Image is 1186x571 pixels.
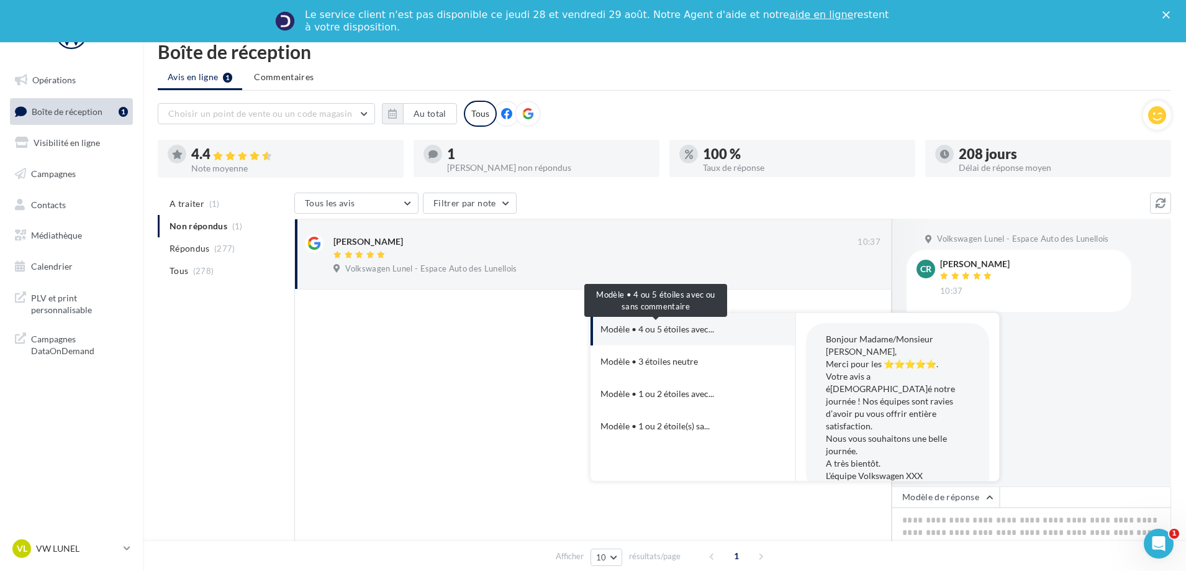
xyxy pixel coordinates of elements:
[591,345,761,378] button: Modèle • 3 étoiles neutre
[7,192,135,218] a: Contacts
[275,11,295,31] img: Profile image for Service-Client
[32,75,76,85] span: Opérations
[382,103,457,124] button: Au total
[596,552,607,562] span: 10
[959,147,1161,161] div: 208 jours
[119,107,128,117] div: 1
[940,286,963,297] span: 10:37
[333,235,403,248] div: [PERSON_NAME]
[703,163,905,172] div: Taux de réponse
[7,254,135,280] a: Calendrier
[191,147,394,162] div: 4.4
[7,161,135,187] a: Campagnes
[7,98,135,125] a: Boîte de réception1
[31,331,128,357] span: Campagnes DataOnDemand
[591,549,622,566] button: 10
[826,334,955,481] span: Bonjour Madame/Monsieur [PERSON_NAME], Merci pour les ⭐⭐⭐⭐⭐. Votre avis a é[DEMOGRAPHIC_DATA]é no...
[7,222,135,249] a: Médiathèque
[858,237,880,248] span: 10:37
[214,244,235,254] span: (277)
[17,542,27,555] span: VL
[1144,529,1174,559] iframe: Intercom live chat
[727,546,746,566] span: 1
[36,542,119,555] p: VW LUNEL
[423,193,517,214] button: Filtrer par note
[32,106,102,116] span: Boîte de réception
[31,230,82,240] span: Médiathèque
[920,263,931,275] span: CR
[703,147,905,161] div: 100 %
[31,199,66,209] span: Contacts
[7,130,135,156] a: Visibilité en ligne
[600,323,714,336] span: Modèle • 4 ou 5 étoiles avec...
[158,42,1171,61] div: Boîte de réception
[10,537,133,560] a: VL VW LUNEL
[191,164,394,173] div: Note moyenne
[600,420,710,432] span: Modèle • 1 ou 2 étoile(s) sa...
[158,103,375,124] button: Choisir un point de vente ou un code magasin
[305,198,355,208] span: Tous les avis
[403,103,457,124] button: Au total
[170,198,204,210] span: A traiter
[464,101,497,127] div: Tous
[31,290,128,316] span: PLV et print personnalisable
[600,355,698,368] div: Modèle • 3 étoiles neutre
[1169,529,1179,539] span: 1
[591,410,761,442] button: Modèle • 1 ou 2 étoile(s) sa...
[591,378,761,410] button: Modèle • 1 ou 2 étoiles avec...
[31,261,73,272] span: Calendrier
[31,168,76,179] span: Campagnes
[591,313,761,345] button: Modèle • 4 ou 5 étoiles avec...
[600,388,714,400] span: Modèle • 1 ou 2 étoiles avec...
[254,71,314,83] span: Commentaires
[7,326,135,362] a: Campagnes DataOnDemand
[168,108,352,119] span: Choisir un point de vente ou un code magasin
[1162,11,1175,19] div: Fermer
[584,284,727,317] div: Modèle • 4 ou 5 étoiles avec ou sans commentaire
[940,260,1010,268] div: [PERSON_NAME]
[447,147,650,161] div: 1
[209,199,220,209] span: (1)
[7,67,135,93] a: Opérations
[7,285,135,321] a: PLV et print personnalisable
[294,193,419,214] button: Tous les avis
[556,550,584,562] span: Afficher
[34,137,100,148] span: Visibilité en ligne
[305,9,891,34] div: Le service client n'est pas disponible ce jeudi 28 et vendredi 29 août. Notre Agent d'aide et not...
[170,265,188,277] span: Tous
[629,550,681,562] span: résultats/page
[170,242,210,255] span: Répondus
[345,263,517,275] span: Volkswagen Lunel - Espace Auto des Lunellois
[937,234,1108,245] span: Volkswagen Lunel - Espace Auto des Lunellois
[789,9,853,21] a: aide en ligne
[447,163,650,172] div: [PERSON_NAME] non répondus
[193,266,214,276] span: (278)
[892,486,1000,508] button: Modèle de réponse
[959,163,1161,172] div: Délai de réponse moyen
